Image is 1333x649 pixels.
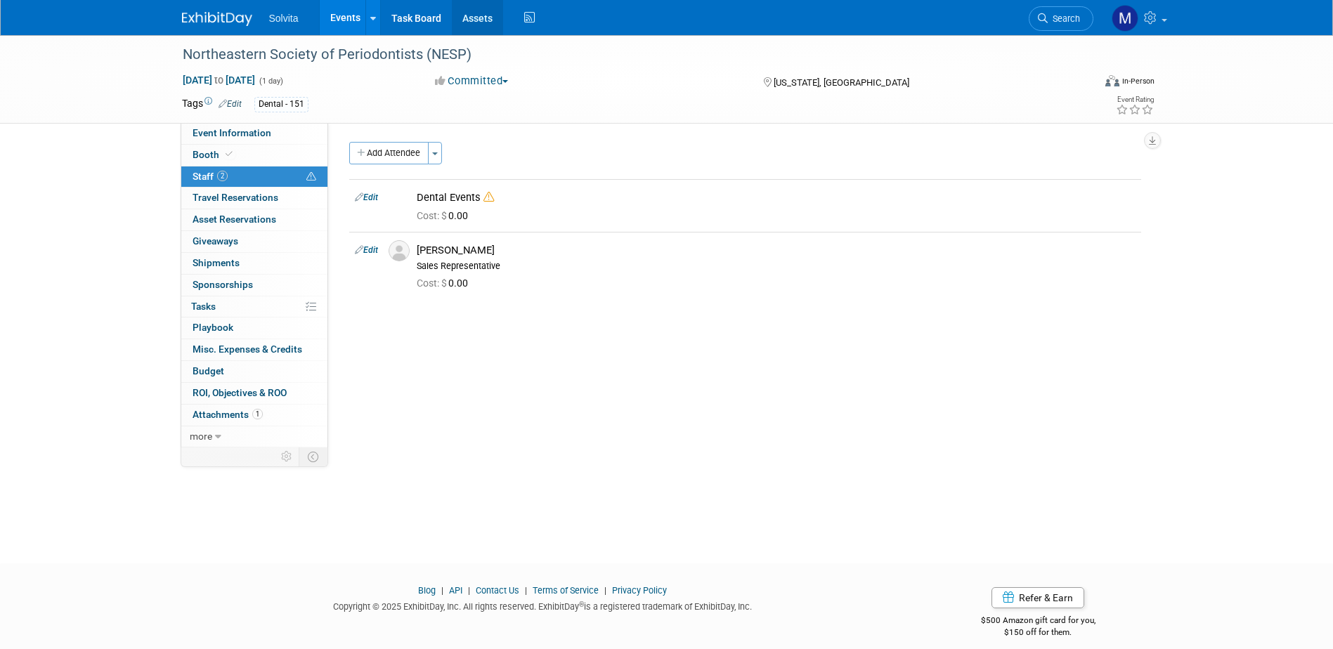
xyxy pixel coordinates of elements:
[438,585,447,596] span: |
[417,277,448,289] span: Cost: $
[417,261,1136,272] div: Sales Representative
[181,275,327,296] a: Sponsorships
[449,585,462,596] a: API
[193,409,263,420] span: Attachments
[193,279,253,290] span: Sponsorships
[417,210,448,221] span: Cost: $
[181,317,327,339] a: Playbook
[181,231,327,252] a: Giveaways
[193,235,238,247] span: Giveaways
[601,585,610,596] span: |
[181,361,327,382] a: Budget
[275,447,299,466] td: Personalize Event Tab Strip
[389,240,410,261] img: Associate-Profile-5.png
[1010,73,1155,94] div: Event Format
[181,253,327,274] a: Shipments
[193,257,240,268] span: Shipments
[464,585,474,596] span: |
[299,447,327,466] td: Toggle Event Tabs
[193,149,235,160] span: Booth
[191,301,216,312] span: Tasks
[181,188,327,209] a: Travel Reservations
[181,209,327,230] a: Asset Reservations
[193,343,302,355] span: Misc. Expenses & Credits
[349,142,429,164] button: Add Attendee
[258,77,283,86] span: (1 day)
[417,244,1136,257] div: [PERSON_NAME]
[269,13,299,24] span: Solvita
[417,277,474,289] span: 0.00
[193,127,271,138] span: Event Information
[1029,6,1093,31] a: Search
[430,74,514,88] button: Committed
[252,409,263,419] span: 1
[925,605,1152,638] div: $500 Amazon gift card for you,
[181,383,327,404] a: ROI, Objectives & ROO
[193,322,233,333] span: Playbook
[181,296,327,317] a: Tasks
[181,166,327,188] a: Staff2
[1121,76,1155,86] div: In-Person
[182,12,252,26] img: ExhibitDay
[226,150,233,158] i: Booth reservation complete
[991,587,1084,608] a: Refer & Earn
[254,97,308,112] div: Dental - 151
[1112,5,1138,32] img: Matthew Burns
[181,405,327,426] a: Attachments1
[217,171,228,181] span: 2
[181,339,327,360] a: Misc. Expenses & Credits
[533,585,599,596] a: Terms of Service
[476,585,519,596] a: Contact Us
[1048,13,1080,24] span: Search
[355,192,378,202] a: Edit
[417,191,1136,204] div: Dental Events
[355,245,378,255] a: Edit
[1105,75,1119,86] img: Format-Inperson.png
[181,145,327,166] a: Booth
[417,210,474,221] span: 0.00
[925,627,1152,638] div: $150 off for them.
[219,99,242,109] a: Edit
[418,585,436,596] a: Blog
[193,214,276,225] span: Asset Reservations
[579,601,584,608] sup: ®
[212,74,226,86] span: to
[182,74,256,86] span: [DATE] [DATE]
[181,426,327,447] a: more
[178,42,1072,67] div: Northeastern Society of Periodontists (NESP)
[193,365,224,376] span: Budget
[181,123,327,144] a: Event Information
[190,431,212,442] span: more
[521,585,531,596] span: |
[1116,96,1154,103] div: Event Rating
[182,597,904,613] div: Copyright © 2025 ExhibitDay, Inc. All rights reserved. ExhibitDay is a registered trademark of Ex...
[306,171,316,183] span: Potential Scheduling Conflict -- at least one attendee is tagged in another overlapping event.
[193,192,278,203] span: Travel Reservations
[774,77,909,88] span: [US_STATE], [GEOGRAPHIC_DATA]
[612,585,667,596] a: Privacy Policy
[193,387,287,398] span: ROI, Objectives & ROO
[483,192,494,202] i: Double-book Warning!
[182,96,242,112] td: Tags
[193,171,228,182] span: Staff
